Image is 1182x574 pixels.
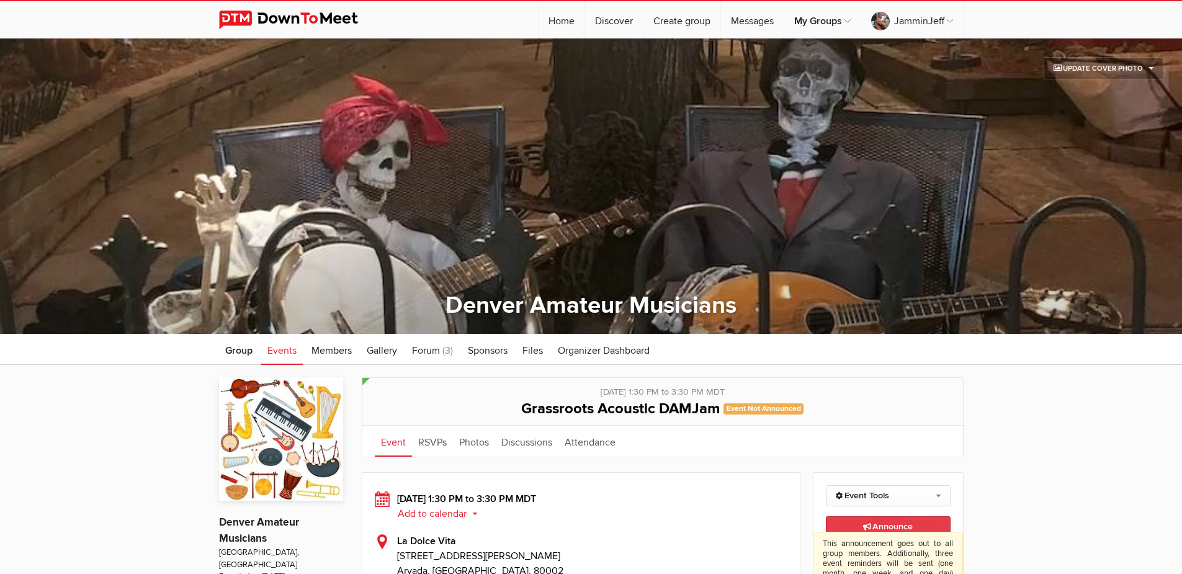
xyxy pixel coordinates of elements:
[445,291,737,320] a: Denver Amateur Musicians
[558,344,650,357] span: Organizer Dashboard
[826,516,951,537] a: AnnounceThis announcement goes out to all group members. Additionally, three event reminders will...
[219,547,343,571] span: [GEOGRAPHIC_DATA], [GEOGRAPHIC_DATA]
[462,334,514,365] a: Sponsors
[826,485,951,506] a: Event Tools
[539,1,584,38] a: Home
[219,334,259,365] a: Group
[360,334,403,365] a: Gallery
[585,1,643,38] a: Discover
[495,426,558,457] a: Discussions
[453,426,495,457] a: Photos
[412,344,440,357] span: Forum
[397,549,788,563] span: [STREET_ADDRESS][PERSON_NAME]
[643,1,720,38] a: Create group
[397,535,456,547] b: La Dolce Vita
[267,344,297,357] span: Events
[863,521,913,532] span: Announce
[367,344,397,357] span: Gallery
[784,1,861,38] a: My Groups
[311,344,352,357] span: Members
[219,377,343,501] img: Denver Amateur Musicians
[1044,57,1163,79] a: Update Cover Photo
[468,344,508,357] span: Sponsors
[406,334,459,365] a: Forum (3)
[375,426,412,457] a: Event
[375,491,788,521] div: [DATE] 1:30 PM to 3:30 PM MDT
[261,334,303,365] a: Events
[442,344,453,357] span: (3)
[723,403,804,414] span: Event Not Announced
[219,11,377,29] img: DownToMeet
[516,334,549,365] a: Files
[375,378,951,399] div: [DATE] 1:30 PM to 3:30 PM MDT
[521,400,720,418] span: Grassroots Acoustic DAMJam
[861,1,963,38] a: JamminJeff
[305,334,358,365] a: Members
[552,334,656,365] a: Organizer Dashboard
[219,516,299,545] a: Denver Amateur Musicians
[721,1,784,38] a: Messages
[522,344,543,357] span: Files
[397,508,487,519] button: Add to calendar
[558,426,622,457] a: Attendance
[412,426,453,457] a: RSVPs
[225,344,253,357] span: Group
